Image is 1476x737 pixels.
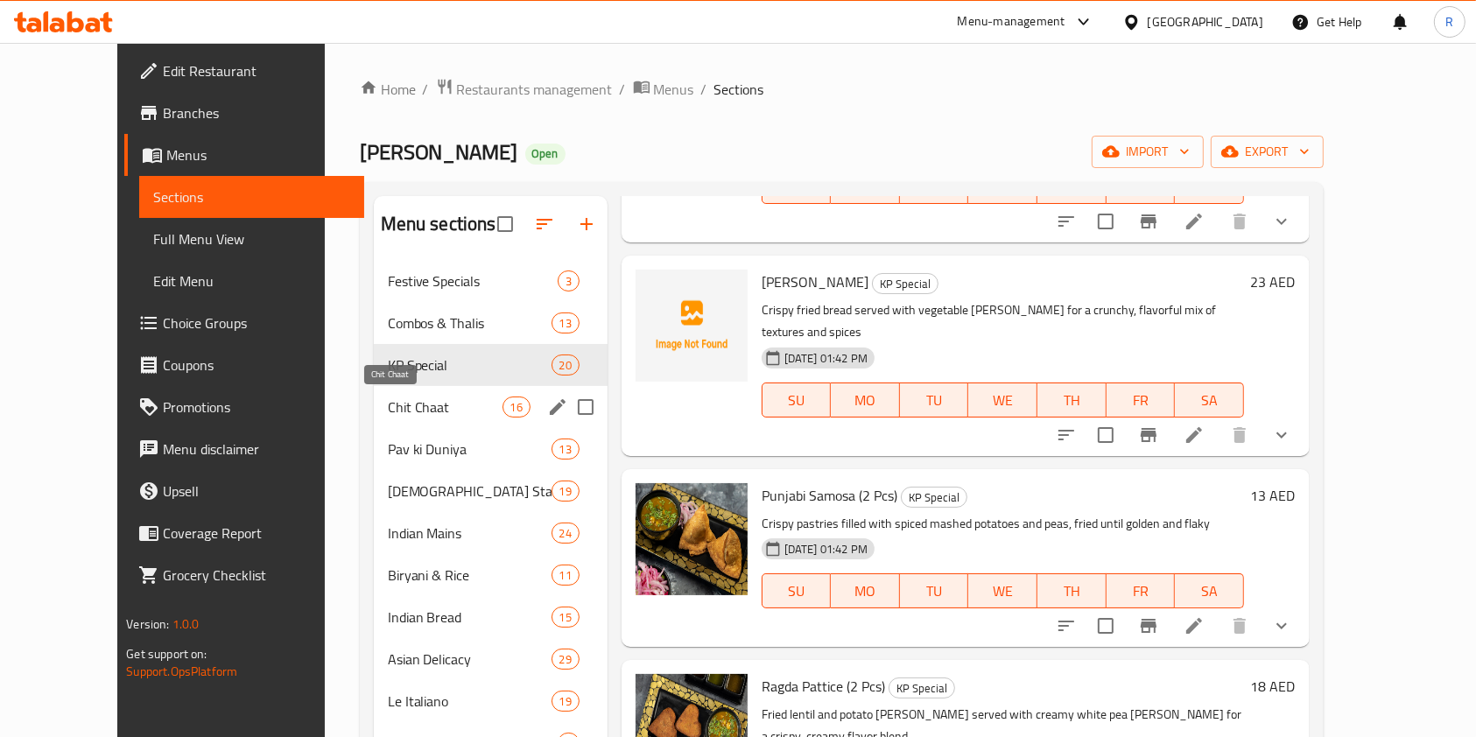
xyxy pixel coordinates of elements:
[552,439,580,460] div: items
[1107,573,1176,608] button: FR
[1184,211,1205,232] a: Edit menu item
[374,596,608,638] div: Indian Bread15
[620,79,626,100] li: /
[1261,200,1303,242] button: show more
[1045,605,1087,647] button: sort-choices
[975,174,1030,200] span: WE
[831,573,900,608] button: MO
[958,11,1065,32] div: Menu-management
[901,487,967,508] div: KP Special
[374,386,608,428] div: Chit Chaat16edit
[770,579,824,604] span: SU
[552,567,579,584] span: 11
[166,144,350,165] span: Menus
[1037,383,1107,418] button: TH
[552,481,580,502] div: items
[770,388,824,413] span: SU
[636,483,748,595] img: Punjabi Samosa (2 Pcs)
[1251,483,1296,508] h6: 13 AED
[1114,388,1169,413] span: FR
[1106,141,1190,163] span: import
[1045,414,1087,456] button: sort-choices
[163,565,350,586] span: Grocery Checklist
[1044,388,1100,413] span: TH
[388,397,503,418] span: Chit Chaat
[525,144,566,165] div: Open
[163,60,350,81] span: Edit Restaurant
[838,174,893,200] span: MO
[374,470,608,512] div: [DEMOGRAPHIC_DATA] Starters19
[777,541,875,558] span: [DATE] 01:42 PM
[701,79,707,100] li: /
[1182,388,1237,413] span: SA
[552,609,579,626] span: 15
[1211,136,1324,168] button: export
[552,565,580,586] div: items
[163,439,350,460] span: Menu disclaimer
[388,354,552,376] span: KP Special
[436,78,613,101] a: Restaurants management
[566,203,608,245] button: Add section
[503,399,530,416] span: 16
[762,269,868,295] span: [PERSON_NAME]
[1087,417,1124,453] span: Select to update
[487,206,524,242] span: Select all sections
[139,260,364,302] a: Edit Menu
[126,642,207,665] span: Get support on:
[762,513,1244,535] p: Crispy pastries filled with spiced mashed potatoes and peas, fried until golden and flaky
[1128,605,1170,647] button: Branch-specific-item
[552,483,579,500] span: 19
[139,176,364,218] a: Sections
[381,211,496,237] h2: Menu sections
[124,134,364,176] a: Menus
[552,651,579,668] span: 29
[1114,174,1169,200] span: FR
[1044,174,1100,200] span: TH
[124,470,364,512] a: Upsell
[900,573,969,608] button: TU
[1037,573,1107,608] button: TH
[153,228,350,249] span: Full Menu View
[124,554,364,596] a: Grocery Checklist
[714,79,764,100] span: Sections
[153,186,350,207] span: Sections
[124,428,364,470] a: Menu disclaimer
[1128,200,1170,242] button: Branch-specific-item
[762,383,831,418] button: SU
[388,607,552,628] div: Indian Bread
[762,482,897,509] span: Punjabi Samosa (2 Pcs)
[838,388,893,413] span: MO
[388,691,552,712] span: Le Italiano
[360,79,416,100] a: Home
[762,673,885,699] span: Ragda Pattice (2 Pcs)
[552,691,580,712] div: items
[1087,607,1124,644] span: Select to update
[559,273,579,290] span: 3
[975,579,1030,604] span: WE
[1219,605,1261,647] button: delete
[1182,579,1237,604] span: SA
[388,523,552,544] div: Indian Mains
[163,397,350,418] span: Promotions
[360,132,518,172] span: [PERSON_NAME]
[1271,615,1292,636] svg: Show Choices
[503,397,531,418] div: items
[126,613,169,635] span: Version:
[1445,12,1453,32] span: R
[900,383,969,418] button: TU
[873,274,938,294] span: KP Special
[388,481,552,502] div: Indian Starters
[374,680,608,722] div: Le Italiano19
[388,649,552,670] span: Asian Delicacy
[1261,605,1303,647] button: show more
[633,78,694,101] a: Menus
[153,270,350,291] span: Edit Menu
[163,102,350,123] span: Branches
[457,79,613,100] span: Restaurants management
[388,270,558,291] span: Festive Specials
[968,383,1037,418] button: WE
[1219,414,1261,456] button: delete
[360,78,1324,101] nav: breadcrumb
